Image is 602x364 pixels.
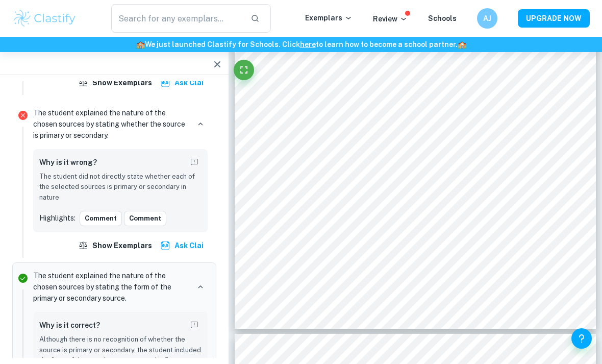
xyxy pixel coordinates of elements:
svg: Incorrect [17,109,29,122]
button: Ask Clai [158,74,208,92]
input: Search for any exemplars... [111,4,242,33]
p: Highlights: [39,212,76,224]
button: Ask Clai [158,236,208,255]
h6: We just launched Clastify for Schools. Click to learn how to become a school partner. [2,39,600,50]
img: clai.svg [160,240,170,251]
button: AJ [477,8,497,29]
h6: AJ [482,13,493,24]
button: Report mistake/confusion [187,318,202,332]
img: clai.svg [160,78,170,88]
button: Help and Feedback [571,328,592,349]
button: UPGRADE NOW [518,9,590,28]
p: The student explained the nature of the chosen sources by stating whether the source is primary o... [33,107,189,141]
a: here [300,40,316,48]
a: Schools [428,14,457,22]
h6: Why is it wrong? [39,157,97,168]
svg: Correct [17,272,29,284]
p: The student did not directly state whether each of the selected sources is primary or secondary i... [39,172,202,203]
button: Report mistake/confusion [187,155,202,169]
img: Clastify logo [12,8,77,29]
p: The student explained the nature of the chosen sources by stating the form of the primary or seco... [33,270,189,304]
button: Fullscreen [234,60,254,80]
button: Comment [80,211,122,226]
span: 🏫 [458,40,466,48]
h6: Why is it correct? [39,320,100,331]
button: Comment [124,211,166,226]
button: Show exemplars [76,236,156,255]
button: Show exemplars [76,74,156,92]
p: Exemplars [305,12,353,23]
p: Review [373,13,408,25]
span: 🏫 [136,40,145,48]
